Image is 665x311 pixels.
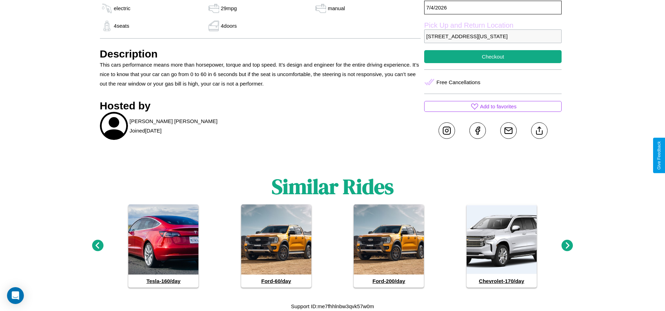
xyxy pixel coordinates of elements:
[328,4,345,13] p: manual
[467,275,537,288] h4: Chevrolet - 170 /day
[7,287,24,304] div: Open Intercom Messenger
[221,21,237,31] p: 4 doors
[657,141,661,170] div: Give Feedback
[424,1,562,14] p: 7 / 4 / 2026
[424,50,562,63] button: Checkout
[221,4,237,13] p: 29 mpg
[100,100,421,112] h3: Hosted by
[207,21,221,31] img: gas
[436,77,480,87] p: Free Cancellations
[100,21,114,31] img: gas
[291,302,374,311] p: Support ID: me7fhhlnbw3qvk57w0m
[130,116,218,126] p: [PERSON_NAME] [PERSON_NAME]
[272,172,394,201] h1: Similar Rides
[424,101,562,112] button: Add to favorites
[354,275,424,288] h4: Ford - 200 /day
[114,4,131,13] p: electric
[480,102,516,111] p: Add to favorites
[467,204,537,288] a: Chevrolet-170/day
[100,3,114,14] img: gas
[241,275,311,288] h4: Ford - 60 /day
[314,3,328,14] img: gas
[130,126,162,135] p: Joined [DATE]
[424,29,562,43] p: [STREET_ADDRESS][US_STATE]
[114,21,129,31] p: 4 seats
[128,204,198,288] a: Tesla-160/day
[207,3,221,14] img: gas
[100,48,421,60] h3: Description
[241,204,311,288] a: Ford-60/day
[128,275,198,288] h4: Tesla - 160 /day
[100,60,421,88] p: This cars performance means more than horsepower, torque and top speed. It’s design and engineer ...
[424,21,562,29] label: Pick Up and Return Location
[354,204,424,288] a: Ford-200/day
